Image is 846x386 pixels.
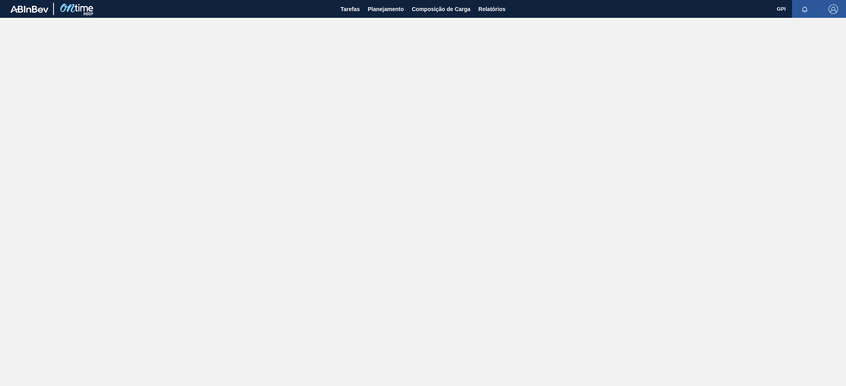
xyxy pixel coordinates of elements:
img: TNhmsLtSVTkK8tSr43FrP2fwEKptu5GPRR3wAAAABJRU5ErkJggg== [10,6,48,13]
span: Tarefas [340,4,360,14]
span: Relatórios [478,4,505,14]
span: Composição de Carga [412,4,470,14]
button: Notificações [792,4,817,15]
img: Logout [829,4,838,14]
span: Planejamento [368,4,404,14]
